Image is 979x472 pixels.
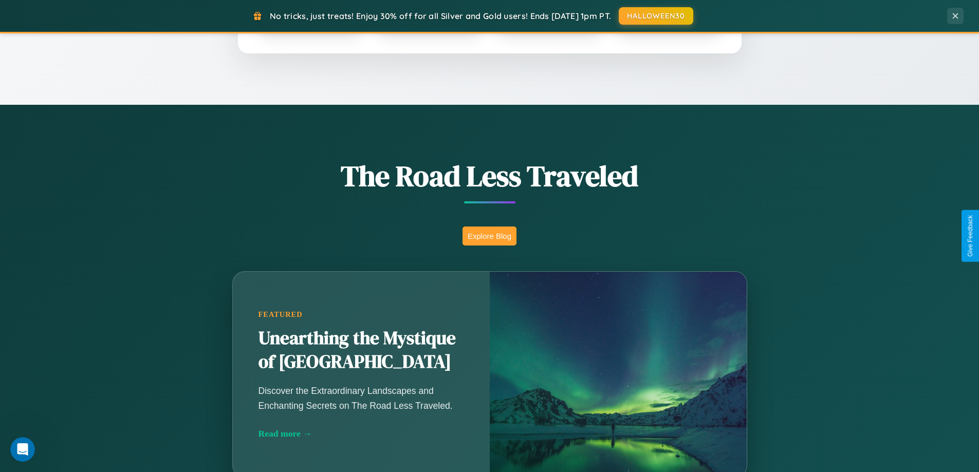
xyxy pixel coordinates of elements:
h2: Unearthing the Mystique of [GEOGRAPHIC_DATA] [258,327,464,374]
div: Give Feedback [967,215,974,257]
button: Explore Blog [463,226,516,246]
div: Featured [258,310,464,319]
p: Discover the Extraordinary Landscapes and Enchanting Secrets on The Road Less Traveled. [258,384,464,412]
h1: The Road Less Traveled [181,156,798,196]
button: HALLOWEEN30 [619,7,693,25]
iframe: Intercom live chat [10,437,35,462]
div: Read more → [258,428,464,439]
span: No tricks, just treats! Enjoy 30% off for all Silver and Gold users! Ends [DATE] 1pm PT. [270,11,611,21]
